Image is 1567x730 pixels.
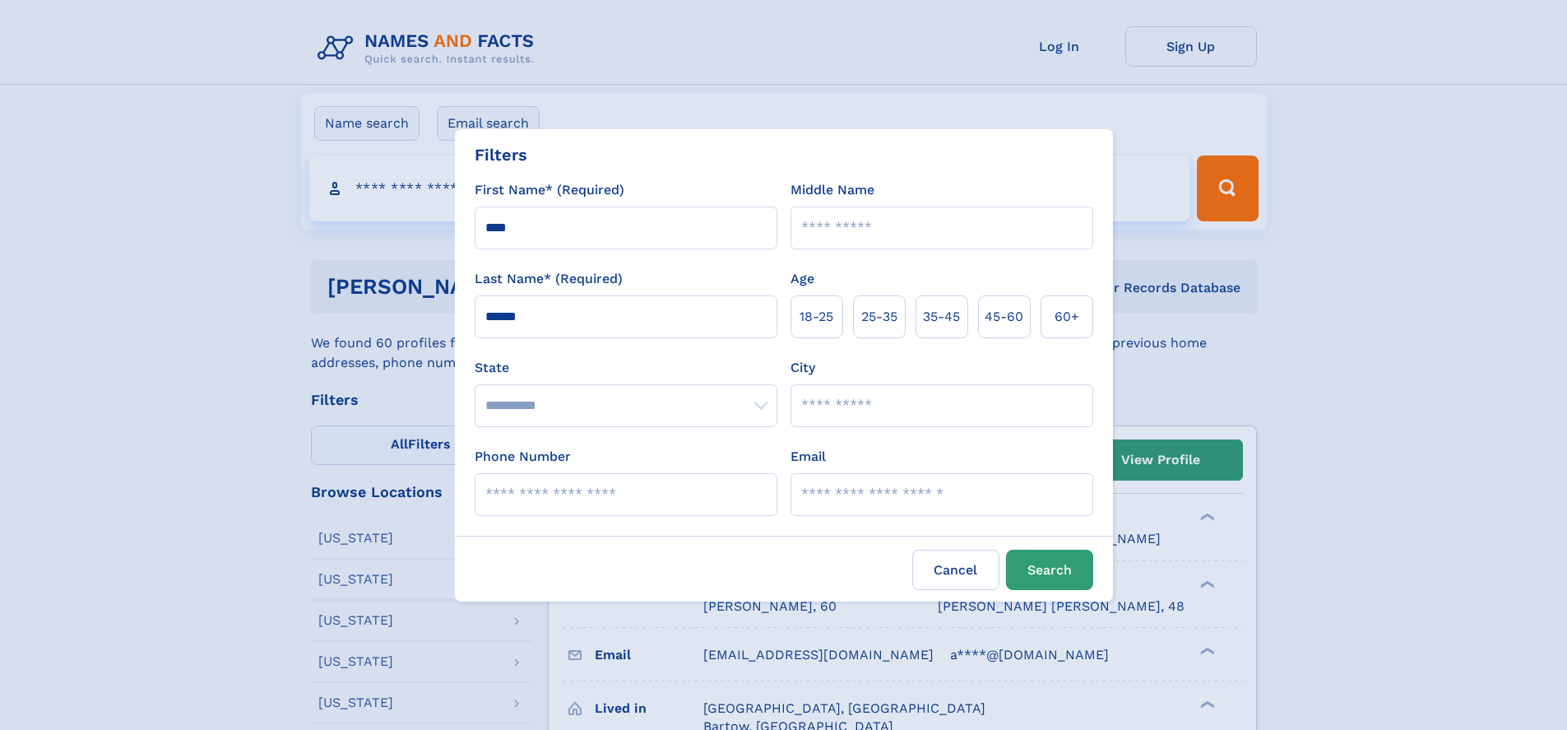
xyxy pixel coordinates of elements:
span: 60+ [1055,307,1079,327]
button: Search [1006,550,1093,590]
label: Middle Name [790,180,874,200]
label: First Name* (Required) [475,180,624,200]
label: Last Name* (Required) [475,269,623,289]
label: Age [790,269,814,289]
label: Cancel [912,550,999,590]
label: Phone Number [475,447,571,467]
label: State [475,358,777,378]
span: 35‑45 [923,307,960,327]
label: City [790,358,815,378]
span: 25‑35 [861,307,897,327]
label: Email [790,447,826,467]
div: Filters [475,142,527,167]
span: 45‑60 [985,307,1023,327]
span: 18‑25 [800,307,833,327]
